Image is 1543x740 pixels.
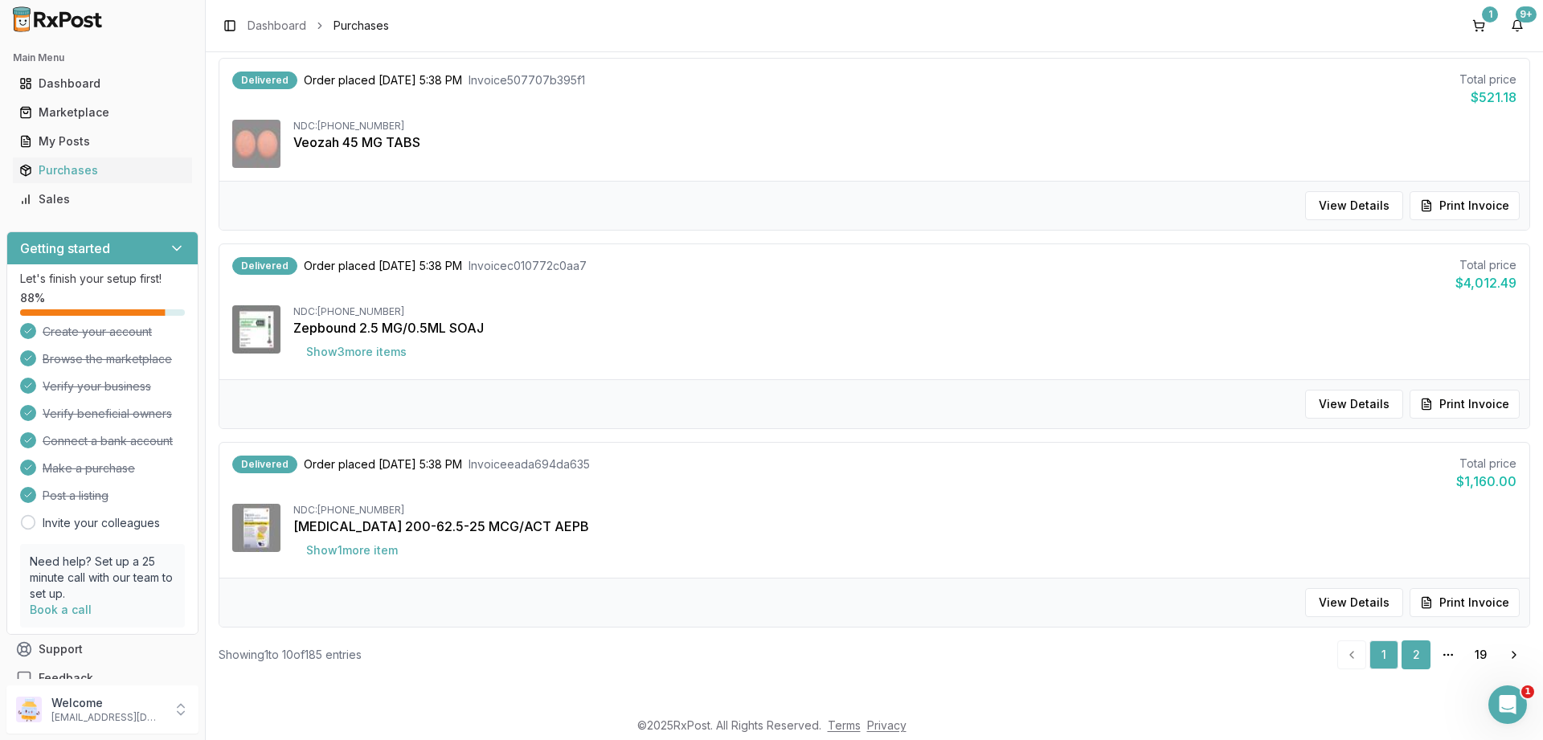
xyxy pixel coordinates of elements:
a: Go to next page [1498,640,1530,669]
h2: Main Menu [13,51,192,64]
h3: Getting started [20,239,110,258]
button: Sales [6,186,199,212]
p: Let's finish your setup first! [20,271,185,287]
div: Delivered [232,257,297,275]
button: Home [252,6,282,37]
div: Roxy says… [13,422,309,474]
a: Marketplace [13,98,192,127]
button: Print Invoice [1410,191,1520,220]
div: Marketplace [19,104,186,121]
button: Gif picker [76,525,89,538]
a: Invite your colleagues [43,515,160,531]
div: Help [PERSON_NAME] understand how they’re doing: [26,431,251,463]
a: 19 [1466,640,1495,669]
div: $1,160.00 [1456,472,1516,491]
button: Upload attachment [25,525,38,538]
div: Delivered [232,456,297,473]
a: Privacy [867,718,907,732]
a: [EMAIL_ADDRESS][DOMAIN_NAME] [71,284,268,296]
button: My Posts [6,129,199,154]
textarea: Message… [14,493,308,520]
span: Verify beneficial owners [43,406,172,422]
div: Help [PERSON_NAME] understand how they’re doing: [13,422,264,472]
span: Order placed [DATE] 5:38 PM [304,72,462,88]
a: Dashboard [248,18,306,34]
div: Manuel says… [13,84,309,163]
div: Showing 1 to 10 of 185 entries [219,647,362,663]
div: [MEDICAL_DATA] 200-62.5-25 MCG/ACT AEPB [293,517,1516,536]
div: Sales [19,191,186,207]
h1: Roxy [78,8,109,20]
button: Emoji picker [51,526,63,539]
button: 9+ [1504,13,1530,39]
div: 1 [1482,6,1498,22]
div: Purchases [19,162,186,178]
p: Need help? Set up a 25 minute call with our team to set up. [30,554,175,602]
div: Zepbound 2.5 MG/0.5ML SOAJ [293,318,1516,337]
div: NDC: [PHONE_NUMBER] [293,305,1516,318]
span: 1 [1521,685,1534,698]
div: Roxy says… [13,474,309,588]
img: Zepbound 2.5 MG/0.5ML SOAJ [232,305,280,354]
span: Browse the marketplace [43,351,172,367]
div: Manuel says… [13,337,309,400]
p: Welcome [51,695,163,711]
span: 88 % [20,290,45,306]
div: My Posts [19,133,186,149]
a: Purchases [13,156,192,185]
button: View Details [1305,588,1403,617]
div: Just got off the phone with the seller for [MEDICAL_DATA] they have to cancel order [26,93,251,141]
img: Veozah 45 MG TABS [232,120,280,168]
div: $521.18 [1459,88,1516,107]
a: My Posts [13,127,192,156]
p: [EMAIL_ADDRESS][DOMAIN_NAME] [51,711,163,724]
button: Dashboard [6,71,199,96]
div: [DATE] [13,400,309,422]
a: Sales [13,185,192,214]
a: [DOMAIN_NAME] [71,299,165,312]
a: 2 [1402,640,1430,669]
div: Total price [1459,72,1516,88]
div: Veozah 45 MG TABS [293,133,1516,152]
button: Feedback [6,664,199,693]
nav: pagination [1337,640,1530,669]
span: Post a listing [43,488,108,504]
a: Book a call [30,603,92,616]
a: [STREET_ADDRESS] [71,220,182,233]
span: Order placed [DATE] 5:38 PM [304,456,462,472]
button: View Details [1305,390,1403,419]
button: 1 [1466,13,1492,39]
button: Show3more items [293,337,420,366]
div: Close [282,6,311,35]
button: Show1more item [293,536,411,565]
div: $4,012.49 [1455,273,1516,292]
div: Just got off the phone with the seller for [MEDICAL_DATA] they have to cancel order [13,84,264,150]
button: go back [10,6,41,37]
img: RxPost Logo [6,6,109,32]
a: 914.923.1111 [71,268,149,280]
span: Order placed [DATE] 5:38 PM [304,258,462,274]
button: Print Invoice [1410,390,1520,419]
span: Verify your business [43,378,151,395]
a: Terms [828,718,861,732]
span: Invoice c010772c0aa7 [469,258,587,274]
div: They were giving me run around [DATE]. I've been bugging everyday [13,337,264,387]
button: Send a message… [276,520,301,546]
span: Invoice 507707b395f1 [469,72,585,88]
button: Marketplace [6,100,199,125]
span: Make a purchase [43,460,135,476]
div: 9+ [1516,6,1537,22]
span: Feedback [39,670,93,686]
a: Dashboard [13,69,192,98]
button: Purchases [6,157,199,183]
div: Ridiculous [PERSON_NAME] PresidentDrug Mart of Millwood , N.Y. 10546 (w) (f) [71,173,296,314]
span: Invoice eada694da635 [469,456,590,472]
button: Print Invoice [1410,588,1520,617]
img: Profile image for Roxy [46,9,72,35]
span: Create your account [43,324,152,340]
a: 914.923.9200 [71,252,149,265]
a: 1 [1369,640,1398,669]
div: NDC: [PHONE_NUMBER] [293,120,1516,133]
div: Dashboard [19,76,186,92]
